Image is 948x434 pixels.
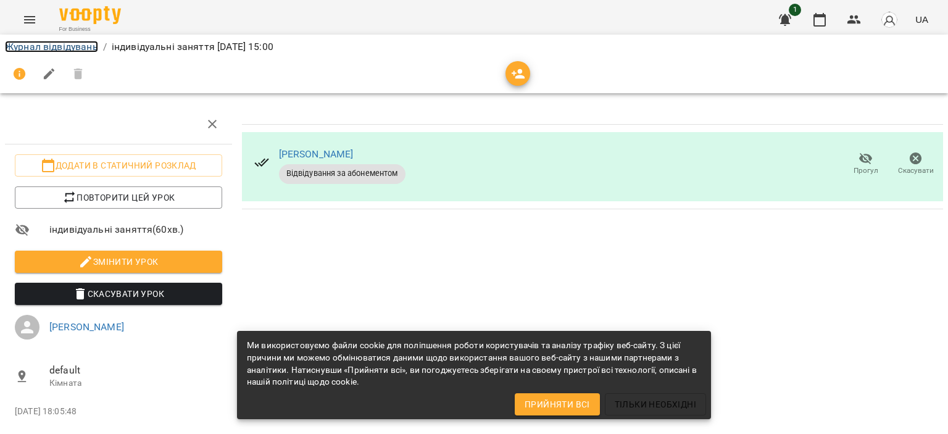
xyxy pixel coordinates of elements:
[910,8,933,31] button: UA
[103,40,107,54] li: /
[5,40,943,54] nav: breadcrumb
[525,397,590,412] span: Прийняти всі
[49,222,222,237] span: індивідуальні заняття ( 60 хв. )
[854,165,878,176] span: Прогул
[59,25,121,33] span: For Business
[247,335,701,393] div: Ми використовуємо файли cookie для поліпшення роботи користувачів та аналізу трафіку веб-сайту. З...
[49,321,124,333] a: [PERSON_NAME]
[605,393,706,415] button: Тільки необхідні
[279,168,405,179] span: Відвідування за абонементом
[25,254,212,269] span: Змінити урок
[841,147,891,182] button: Прогул
[25,190,212,205] span: Повторити цей урок
[59,6,121,24] img: Voopty Logo
[15,283,222,305] button: Скасувати Урок
[25,158,212,173] span: Додати в статичний розклад
[15,5,44,35] button: Menu
[898,165,934,176] span: Скасувати
[881,11,898,28] img: avatar_s.png
[5,41,98,52] a: Журнал відвідувань
[891,147,941,182] button: Скасувати
[49,377,222,390] p: Кімната
[15,251,222,273] button: Змінити урок
[112,40,273,54] p: індивідуальні заняття [DATE] 15:00
[15,186,222,209] button: Повторити цей урок
[279,148,354,160] a: [PERSON_NAME]
[915,13,928,26] span: UA
[789,4,801,16] span: 1
[15,406,222,418] p: [DATE] 18:05:48
[615,397,696,412] span: Тільки необхідні
[15,154,222,177] button: Додати в статичний розклад
[25,286,212,301] span: Скасувати Урок
[49,363,222,378] span: default
[515,393,600,415] button: Прийняти всі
